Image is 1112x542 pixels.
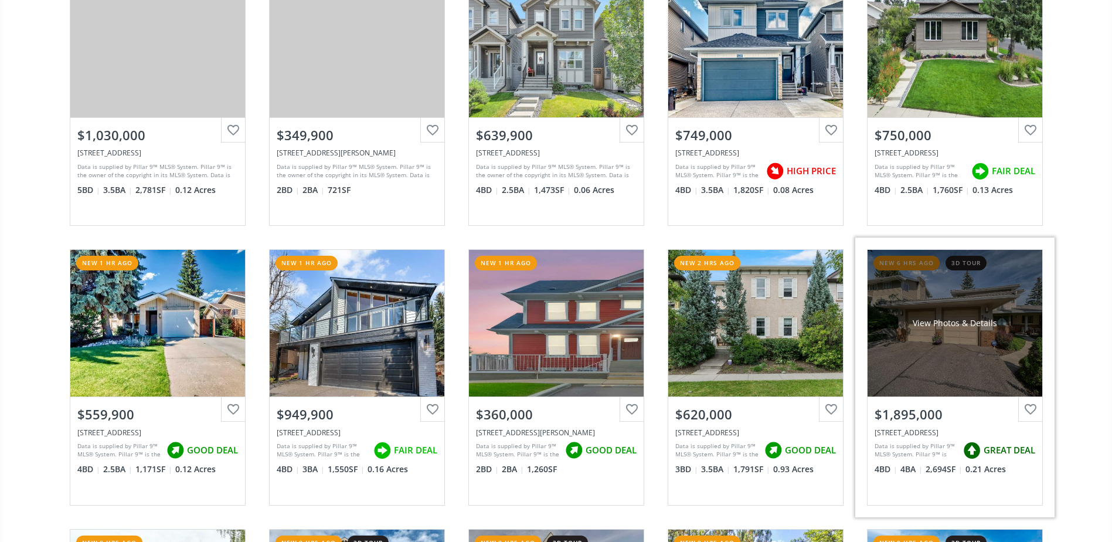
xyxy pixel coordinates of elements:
[77,442,161,459] div: Data is supplied by Pillar 9™ MLS® System. Pillar 9™ is the owner of the copyright in its MLS® Sy...
[900,184,930,196] span: 2.5 BA
[675,148,836,158] div: 120 Red Sky Gardens NE, Calgary, AB T3N1N1
[733,463,770,475] span: 1,791 SF
[675,463,698,475] span: 3 BD
[77,405,238,424] div: $559,900
[785,444,836,456] span: GOOD DEAL
[855,238,1055,517] a: new 6 hrs ago3d tourView Photos & Details$1,895,000[STREET_ADDRESS]Data is supplied by Pillar 9™ ...
[277,442,368,459] div: Data is supplied by Pillar 9™ MLS® System. Pillar 9™ is the owner of the copyright in its MLS® Sy...
[875,428,1035,438] div: 3010 8 Street SW, Calgary, AB T2T 3A2
[972,184,1013,196] span: 0.13 Acres
[103,184,132,196] span: 3.5 BA
[175,184,216,196] span: 0.12 Acres
[476,126,637,144] div: $639,900
[135,463,172,475] span: 1,171 SF
[926,463,963,475] span: 2,694 SF
[562,439,586,462] img: rating icon
[476,148,637,158] div: 53 Walgrove Rise SE, Calgary, AB T2X 4E6
[277,405,437,424] div: $949,900
[527,463,557,475] span: 1,260 SF
[586,444,637,456] span: GOOD DEAL
[77,463,100,475] span: 4 BD
[574,184,614,196] span: 0.06 Acres
[965,463,1006,475] span: 0.21 Acres
[277,162,434,180] div: Data is supplied by Pillar 9™ MLS® System. Pillar 9™ is the owner of the copyright in its MLS® Sy...
[77,162,235,180] div: Data is supplied by Pillar 9™ MLS® System. Pillar 9™ is the owner of the copyright in its MLS® Sy...
[476,184,499,196] span: 4 BD
[875,463,897,475] span: 4 BD
[675,442,759,459] div: Data is supplied by Pillar 9™ MLS® System. Pillar 9™ is the owner of the copyright in its MLS® Sy...
[787,165,836,177] span: HIGH PRICE
[913,317,997,329] div: View Photos & Details
[164,439,187,462] img: rating icon
[875,405,1035,424] div: $1,895,000
[277,184,300,196] span: 2 BD
[328,463,365,475] span: 1,550 SF
[968,160,992,183] img: rating icon
[675,162,760,180] div: Data is supplied by Pillar 9™ MLS® System. Pillar 9™ is the owner of the copyright in its MLS® Sy...
[277,463,300,475] span: 4 BD
[875,126,1035,144] div: $750,000
[103,463,132,475] span: 2.5 BA
[701,463,730,475] span: 3.5 BA
[476,442,559,459] div: Data is supplied by Pillar 9™ MLS® System. Pillar 9™ is the owner of the copyright in its MLS® Sy...
[875,184,897,196] span: 4 BD
[302,184,325,196] span: 2 BA
[675,126,836,144] div: $749,000
[992,165,1035,177] span: FAIR DEAL
[368,463,408,475] span: 0.16 Acres
[135,184,172,196] span: 2,781 SF
[457,238,656,517] a: new 1 hr ago$360,000[STREET_ADDRESS][PERSON_NAME]Data is supplied by Pillar 9™ MLS® System. Pilla...
[675,184,698,196] span: 4 BD
[502,463,524,475] span: 2 BA
[984,444,1035,456] span: GREAT DEAL
[476,428,637,438] div: 523 Cranford Mews SE, Calgary, AB T3M 2P1
[370,439,394,462] img: rating icon
[773,463,814,475] span: 0.93 Acres
[187,444,238,456] span: GOOD DEAL
[502,184,531,196] span: 2.5 BA
[875,162,965,180] div: Data is supplied by Pillar 9™ MLS® System. Pillar 9™ is the owner of the copyright in its MLS® Sy...
[257,238,457,517] a: new 1 hr ago$949,900[STREET_ADDRESS]Data is supplied by Pillar 9™ MLS® System. Pillar 9™ is the o...
[394,444,437,456] span: FAIR DEAL
[476,405,637,424] div: $360,000
[875,148,1035,158] div: 103 Sandarac Place NW, Calgary, AB T3K 2Y5
[733,184,770,196] span: 1,820 SF
[476,162,634,180] div: Data is supplied by Pillar 9™ MLS® System. Pillar 9™ is the owner of the copyright in its MLS® Sy...
[875,442,957,459] div: Data is supplied by Pillar 9™ MLS® System. Pillar 9™ is the owner of the copyright in its MLS® Sy...
[476,463,499,475] span: 2 BD
[675,405,836,424] div: $620,000
[534,184,571,196] span: 1,473 SF
[675,428,836,438] div: 4436 Elgin Avenue SE, Calgary, AB T2Z4W1
[302,463,325,475] span: 3 BA
[277,428,437,438] div: 23 Edgewood Place NW, Calgary, AB T3A 2T8
[277,148,437,158] div: 40 Carrington Plaza NW #117, Calgary, AB T3P 1X7
[960,439,984,462] img: rating icon
[656,238,855,517] a: new 2 hrs ago$620,000[STREET_ADDRESS]Data is supplied by Pillar 9™ MLS® System. Pillar 9™ is the ...
[933,184,970,196] span: 1,760 SF
[175,463,216,475] span: 0.12 Acres
[773,184,814,196] span: 0.08 Acres
[701,184,730,196] span: 3.5 BA
[328,184,351,196] span: 721 SF
[58,238,257,517] a: new 1 hr ago$559,900[STREET_ADDRESS]Data is supplied by Pillar 9™ MLS® System. Pillar 9™ is the o...
[763,160,787,183] img: rating icon
[77,148,238,158] div: 213 Evergreen Plaza SW, Calgary, AB T2Y 5B2
[77,428,238,438] div: 119 Deer Run Close SE, Calgary, AB T2J 5P7
[77,126,238,144] div: $1,030,000
[277,126,437,144] div: $349,900
[77,184,100,196] span: 5 BD
[900,463,923,475] span: 4 BA
[761,439,785,462] img: rating icon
